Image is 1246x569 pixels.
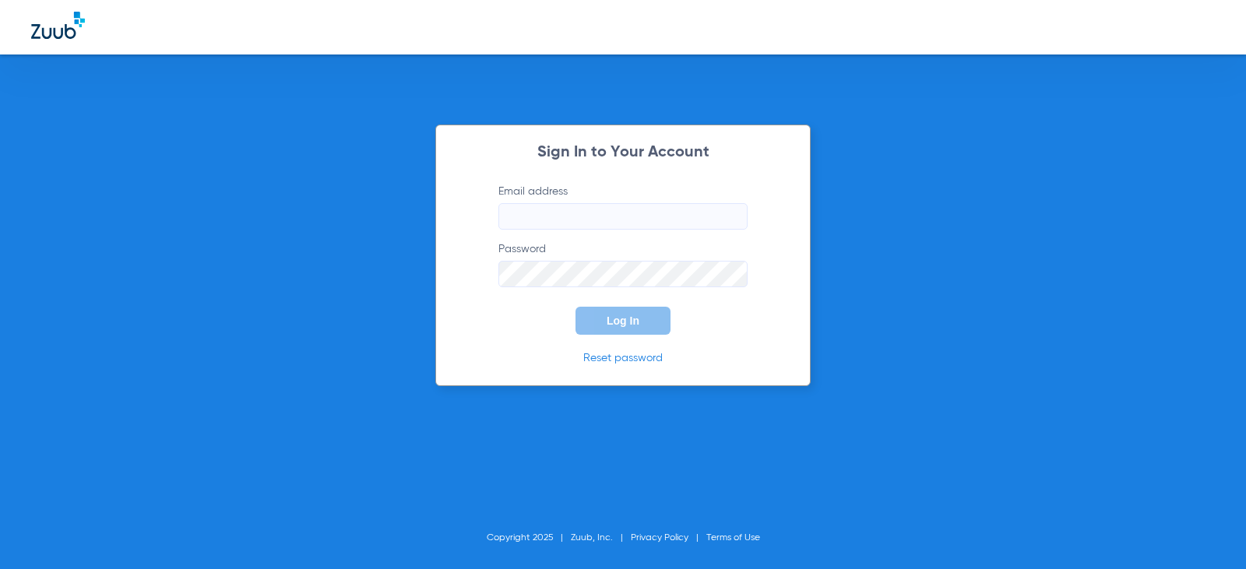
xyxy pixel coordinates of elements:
[498,261,748,287] input: Password
[498,184,748,230] label: Email address
[575,307,671,335] button: Log In
[706,533,760,543] a: Terms of Use
[31,12,85,39] img: Zuub Logo
[571,530,631,546] li: Zuub, Inc.
[607,314,639,327] span: Log In
[498,203,748,230] input: Email address
[583,353,663,364] a: Reset password
[487,530,571,546] li: Copyright 2025
[498,241,748,287] label: Password
[631,533,688,543] a: Privacy Policy
[475,145,771,160] h2: Sign In to Your Account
